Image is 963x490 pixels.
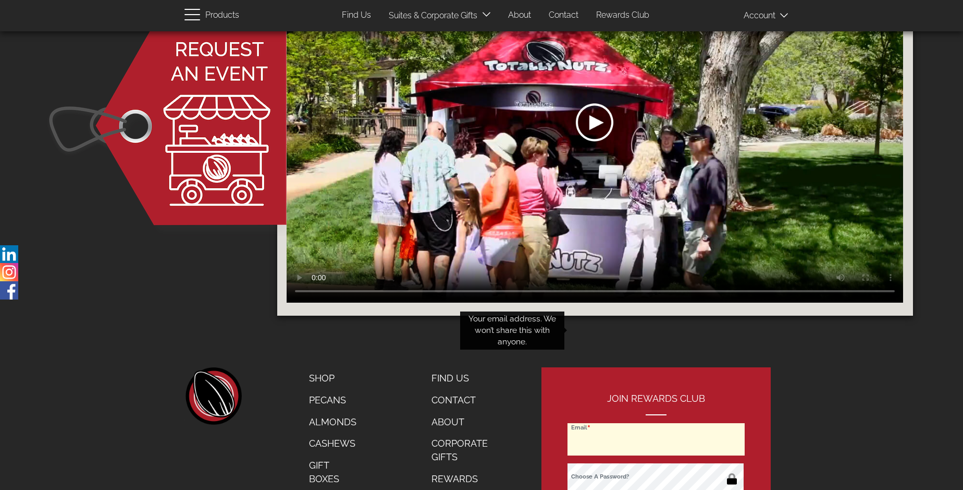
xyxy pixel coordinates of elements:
a: Corporate Gifts [424,433,508,468]
a: Find Us [334,5,379,26]
input: Email [567,423,745,456]
a: Contact [424,389,508,411]
a: About [424,411,508,433]
a: Find Us [424,367,508,389]
a: Gift Boxes [301,455,364,489]
a: Almonds [301,411,364,433]
a: Contact [541,5,586,26]
a: home [184,367,242,425]
a: Suites & Corporate Gifts [381,6,480,26]
a: Rewards Club [588,5,657,26]
div: Your email address. We won’t share this with anyone. [460,312,564,350]
a: Shop [301,367,364,389]
a: Pecans [301,389,364,411]
a: About [500,5,539,26]
img: button face; reserve event [38,21,298,244]
a: Rewards [424,468,508,490]
h2: Join Rewards Club [567,393,745,415]
a: Cashews [301,433,364,455]
span: Products [205,8,239,23]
